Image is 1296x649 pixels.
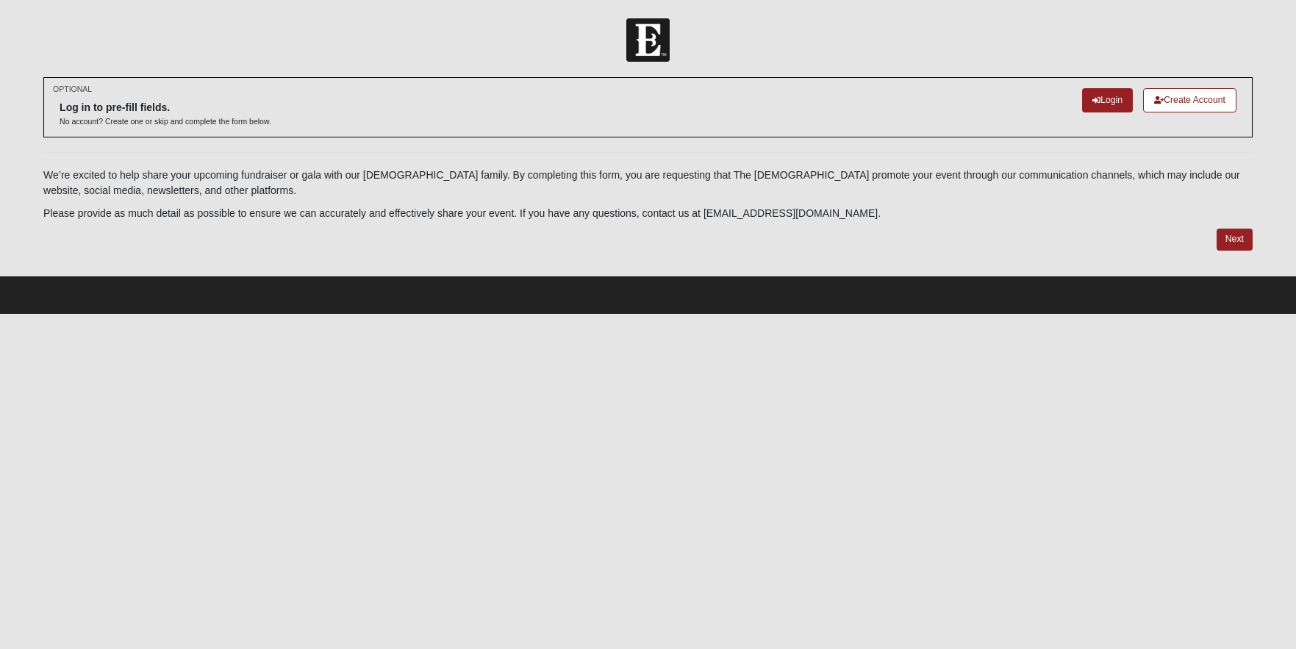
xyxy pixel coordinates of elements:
a: Create Account [1143,88,1236,112]
h6: Log in to pre-fill fields. [60,101,271,114]
img: Church of Eleven22 Logo [626,18,670,62]
a: Login [1082,88,1133,112]
p: No account? Create one or skip and complete the form below. [60,116,271,127]
p: We’re excited to help share your upcoming fundraiser or gala with our [DEMOGRAPHIC_DATA] family. ... [43,168,1253,198]
small: OPTIONAL [53,84,92,95]
a: Next [1217,229,1253,250]
p: Please provide as much detail as possible to ensure we can accurately and effectively share your ... [43,206,1253,221]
